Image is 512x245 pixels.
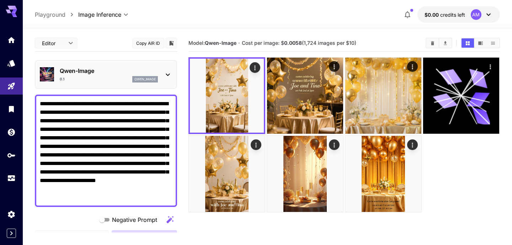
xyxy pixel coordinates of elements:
span: Image Inference [78,10,121,19]
div: Wallet [7,128,16,137]
a: Playground [35,10,65,19]
span: Editor [42,39,64,47]
div: Actions [251,139,262,150]
button: Add to library [168,39,175,47]
button: Copy AIR ID [132,38,164,48]
span: Cost per image: $ (1,724 images per $10) [242,40,356,46]
span: $0.00 [425,12,440,18]
div: Playground [7,82,16,91]
button: Clear Images [426,38,439,48]
span: Model: [188,40,236,46]
div: Actions [485,61,496,72]
div: Home [7,36,16,44]
p: 0.1 [60,76,64,82]
div: Models [7,59,16,68]
img: pzlvkp9JNqjO+AAA= [345,136,421,212]
b: 0.0058 [284,40,302,46]
nav: breadcrumb [35,10,78,19]
b: Qwen-Image [205,40,236,46]
div: AM [471,9,481,20]
div: Clear ImagesDownload All [426,38,452,48]
button: $0.00AM [417,6,500,23]
button: Show images in list view [487,38,499,48]
div: Actions [407,139,418,150]
div: API Keys [7,151,16,160]
button: Show images in video view [474,38,487,48]
div: Actions [250,62,261,73]
div: Usage [7,174,16,183]
div: Library [7,105,16,113]
img: 2Q== [267,136,343,212]
p: · [238,39,240,47]
button: Show images in grid view [462,38,474,48]
div: $0.00 [425,11,465,18]
p: Qwen-Image [60,66,158,75]
div: Show images in grid viewShow images in video viewShow images in list view [461,38,500,48]
img: 2Q== [267,58,343,134]
div: Actions [329,139,340,150]
span: Negative Prompt [112,215,157,224]
div: Actions [329,61,340,72]
div: Actions [407,61,418,72]
span: credits left [440,12,465,18]
button: Expand sidebar [7,229,16,238]
img: 2Q== [345,58,421,134]
button: Download All [439,38,452,48]
p: qwen_image [134,77,156,82]
img: Z [189,136,265,212]
div: Settings [7,210,16,219]
img: 9k= [190,59,264,133]
div: Qwen-Image0.1qwen_image [40,64,172,85]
